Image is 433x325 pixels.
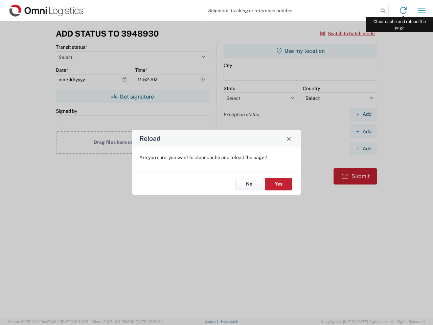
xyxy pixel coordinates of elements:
h4: Reload [139,134,161,144]
button: No [235,178,263,190]
p: Are you sure, you want to clear cache and reload the page? [139,154,294,160]
button: Close [284,134,294,143]
input: Shipment, tracking or reference number [203,4,378,17]
button: Yes [265,178,292,190]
